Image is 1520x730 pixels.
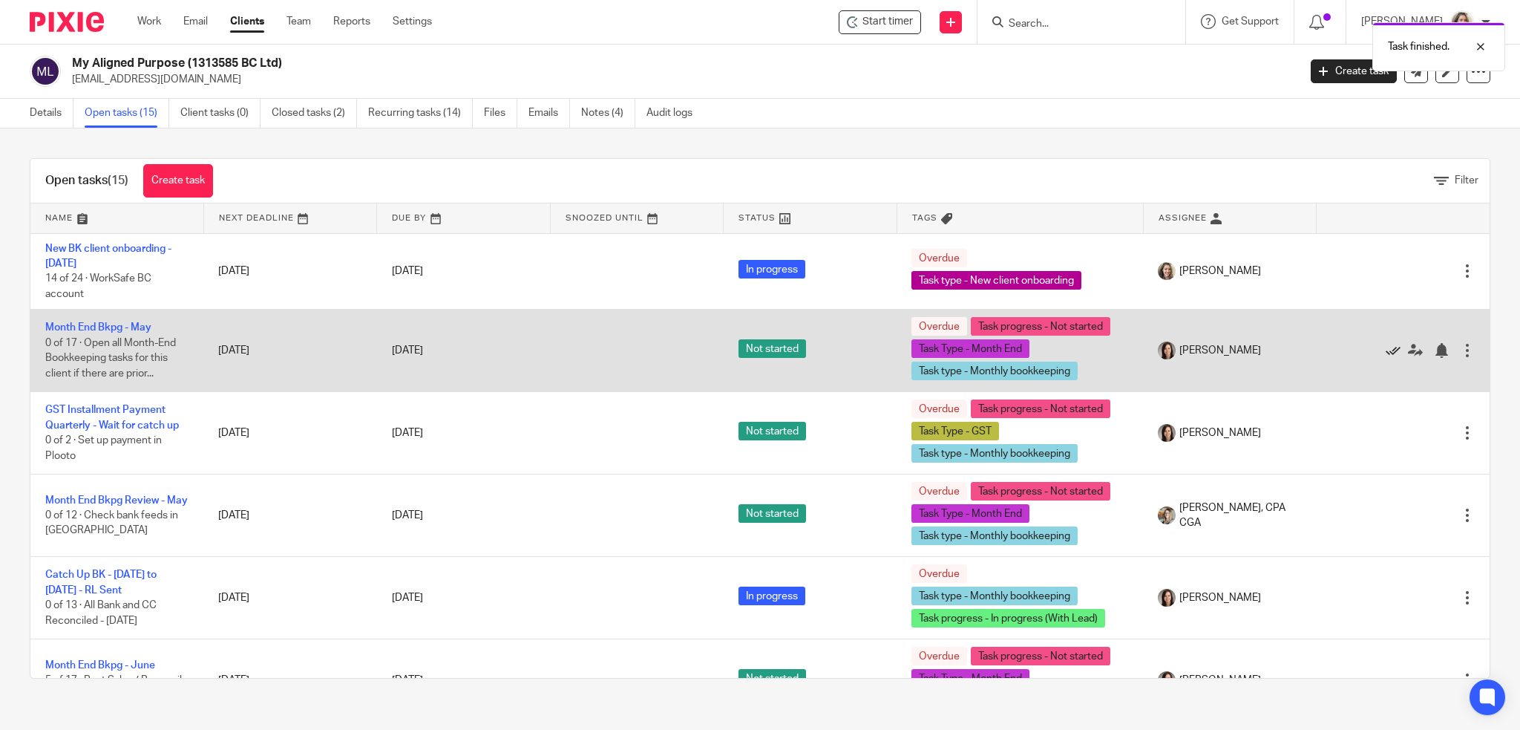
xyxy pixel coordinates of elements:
[971,647,1110,665] span: Task progress - Not started
[912,214,937,222] span: Tags
[392,510,423,521] span: [DATE]
[72,56,1045,71] h2: My Aligned Purpose (1313585 BC Ltd)
[45,338,176,379] span: 0 of 17 · Open all Month-End Bookkeeping tasks for this client if there are prior...
[392,428,423,438] span: [DATE]
[738,214,776,222] span: Status
[971,317,1110,336] span: Task progress - Not started
[1179,426,1261,440] span: [PERSON_NAME]
[45,675,188,701] span: 5 of 17 · Post Sales / Reconcile Clearing account, if applicable
[203,639,376,722] td: [DATE]
[30,99,73,128] a: Details
[1179,673,1261,688] span: [PERSON_NAME]
[911,249,967,267] span: Overdue
[1158,342,1176,359] img: Danielle%20photo.jpg
[203,310,376,392] td: [DATE]
[203,392,376,475] td: [DATE]
[1158,671,1176,689] img: Danielle%20photo.jpg
[738,339,806,358] span: Not started
[911,669,1029,688] span: Task Type - Month End
[646,99,704,128] a: Audit logs
[1386,343,1408,358] a: Mark as done
[1179,501,1301,531] span: [PERSON_NAME], CPA CGA
[1179,264,1261,278] span: [PERSON_NAME]
[911,564,967,583] span: Overdue
[286,14,311,29] a: Team
[45,510,178,536] span: 0 of 12 · Check bank feeds in [GEOGRAPHIC_DATA]
[45,244,171,269] a: New BK client onboarding - [DATE]
[839,10,921,34] div: My Aligned Purpose (1313585 BC Ltd)
[45,405,179,430] a: GST Installment Payment Quarterly - Wait for catch up
[272,99,357,128] a: Closed tasks (2)
[1179,590,1261,605] span: [PERSON_NAME]
[203,475,376,557] td: [DATE]
[368,99,473,128] a: Recurring tasks (14)
[911,444,1078,463] span: Task type - Monthly bookkeeping
[971,482,1110,501] span: Task progress - Not started
[45,322,151,333] a: Month End Bkpg - May
[484,99,517,128] a: Files
[911,647,967,665] span: Overdue
[738,504,806,523] span: Not started
[911,271,1081,290] span: Task type - New client onboarding
[333,14,370,29] a: Reports
[738,587,805,605] span: In progress
[30,12,104,32] img: Pixie
[183,14,208,29] a: Email
[45,435,162,461] span: 0 of 2 · Set up payment in Plooto
[911,317,967,336] span: Overdue
[581,99,635,128] a: Notes (4)
[45,570,157,595] a: Catch Up BK - [DATE] to [DATE] - RL Sent
[85,99,169,128] a: Open tasks (15)
[45,600,157,626] span: 0 of 13 · All Bank and CC Reconciled - [DATE]
[392,345,423,356] span: [DATE]
[392,675,423,685] span: [DATE]
[137,14,161,29] a: Work
[911,422,999,440] span: Task Type - GST
[45,660,155,671] a: Month End Bkpg - June
[1179,343,1261,358] span: [PERSON_NAME]
[180,99,261,128] a: Client tasks (0)
[528,99,570,128] a: Emails
[45,495,188,506] a: Month End Bkpg Review - May
[911,400,967,418] span: Overdue
[911,339,1029,358] span: Task Type - Month End
[203,557,376,639] td: [DATE]
[45,173,128,189] h1: Open tasks
[1158,506,1176,524] img: Chrissy%20McGale%20Bio%20Pic%201.jpg
[738,260,805,278] span: In progress
[1158,262,1176,280] img: IMG_7896.JPG
[45,273,151,299] span: 14 of 24 · WorkSafe BC account
[72,72,1288,87] p: [EMAIL_ADDRESS][DOMAIN_NAME]
[393,14,432,29] a: Settings
[911,482,967,501] span: Overdue
[971,400,1110,418] span: Task progress - Not started
[1158,589,1176,607] img: Danielle%20photo.jpg
[30,56,61,87] img: svg%3E
[911,527,1078,545] span: Task type - Monthly bookkeeping
[738,422,806,440] span: Not started
[392,593,423,603] span: [DATE]
[911,504,1029,523] span: Task Type - Month End
[738,669,806,688] span: Not started
[1158,424,1176,442] img: Danielle%20photo.jpg
[1311,59,1397,83] a: Create task
[1455,175,1478,186] span: Filter
[143,164,213,198] a: Create task
[203,233,376,310] td: [DATE]
[230,14,264,29] a: Clients
[566,214,643,222] span: Snoozed Until
[108,175,128,186] span: (15)
[911,587,1078,605] span: Task type - Monthly bookkeeping
[1450,10,1474,34] img: IMG_7896.JPG
[1388,39,1449,54] p: Task finished.
[911,609,1105,628] span: Task progress - In progress (With Lead)
[392,266,423,276] span: [DATE]
[911,362,1078,380] span: Task type - Monthly bookkeeping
